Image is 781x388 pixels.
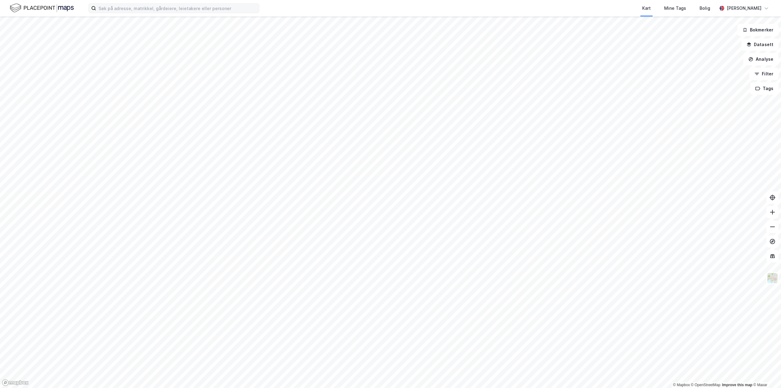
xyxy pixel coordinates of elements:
iframe: Chat Widget [750,359,781,388]
div: [PERSON_NAME] [727,5,761,12]
button: Bokmerker [737,24,779,36]
a: Mapbox [673,383,690,387]
a: Improve this map [722,383,752,387]
input: Søk på adresse, matrikkel, gårdeiere, leietakere eller personer [96,4,259,13]
a: OpenStreetMap [691,383,721,387]
div: Bolig [700,5,710,12]
div: Kart [642,5,651,12]
a: Mapbox homepage [2,379,29,386]
button: Filter [749,68,779,80]
img: logo.f888ab2527a4732fd821a326f86c7f29.svg [10,3,74,13]
div: Kontrollprogram for chat [750,359,781,388]
button: Datasett [741,38,779,51]
button: Analyse [743,53,779,65]
button: Tags [750,82,779,95]
img: Z [767,272,778,284]
div: Mine Tags [664,5,686,12]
